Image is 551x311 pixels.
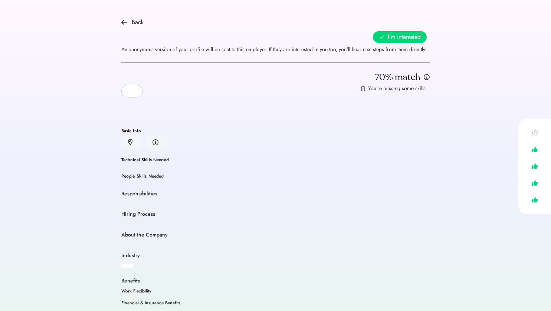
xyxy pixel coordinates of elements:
[388,33,421,42] span: I'm interested
[121,129,430,133] div: Basic Info
[121,231,168,239] div: About the Company
[529,128,540,138] img: like-crossed-out.svg
[373,31,427,43] button: I'm interested
[368,85,426,92] div: You're missing some skills
[126,87,135,96] img: yH5BAEAAAAALAAAAAABAAEAAAIBRAA7
[121,158,430,162] div: Technical Skills Needed
[121,174,430,178] div: People Skills Needed
[121,190,157,198] div: Responsibilities
[529,195,540,205] img: like.svg
[121,19,127,25] img: arrow-back.svg
[529,161,540,172] img: like.svg
[121,43,427,53] div: An anonymous version of your profile will be sent to this employer. If they are interested in you...
[121,289,151,293] div: Work Flexibility
[121,277,140,285] div: Benefits
[361,86,365,92] img: missing-skills.svg
[375,72,420,83] div: 70% match
[121,252,140,259] div: Industry
[121,211,155,218] div: Hiring Process
[152,139,158,146] img: money.svg
[529,178,540,188] img: like.svg
[423,74,430,81] img: info.svg
[132,18,144,27] div: Back
[128,139,132,145] img: location.svg
[121,301,180,305] div: Financial & Insurance Benefits
[529,144,540,155] img: like.svg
